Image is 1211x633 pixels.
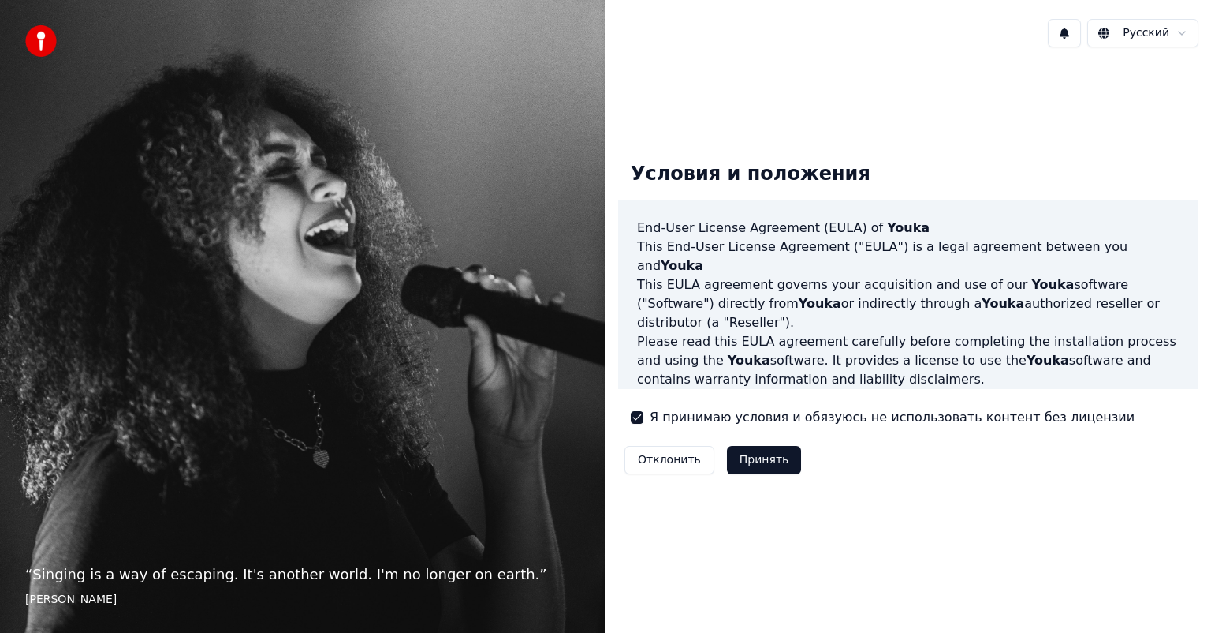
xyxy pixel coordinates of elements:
p: If you register for a free trial of the software, this EULA agreement will also govern that trial... [637,389,1179,465]
p: “ Singing is a way of escaping. It's another world. I'm no longer on earth. ” [25,564,580,586]
footer: [PERSON_NAME] [25,592,580,608]
p: This EULA agreement governs your acquisition and use of our software ("Software") directly from o... [637,275,1179,332]
h3: End-User License Agreement (EULA) of [637,219,1179,238]
div: Условия и положения [618,149,883,200]
button: Отклонить [624,446,714,474]
span: Youka [661,258,703,273]
label: Я принимаю условия и обязуюсь не использовать контент без лицензии [650,408,1135,427]
p: This End-User License Agreement ("EULA") is a legal agreement between you and [637,238,1179,275]
span: Youka [887,220,930,235]
p: Please read this EULA agreement carefully before completing the installation process and using th... [637,332,1179,389]
img: youka [25,25,57,57]
span: Youka [1031,277,1074,292]
span: Youka [982,296,1024,311]
span: Youka [728,353,770,368]
span: Youka [799,296,841,311]
button: Принять [727,446,802,474]
span: Youka [1027,353,1069,368]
